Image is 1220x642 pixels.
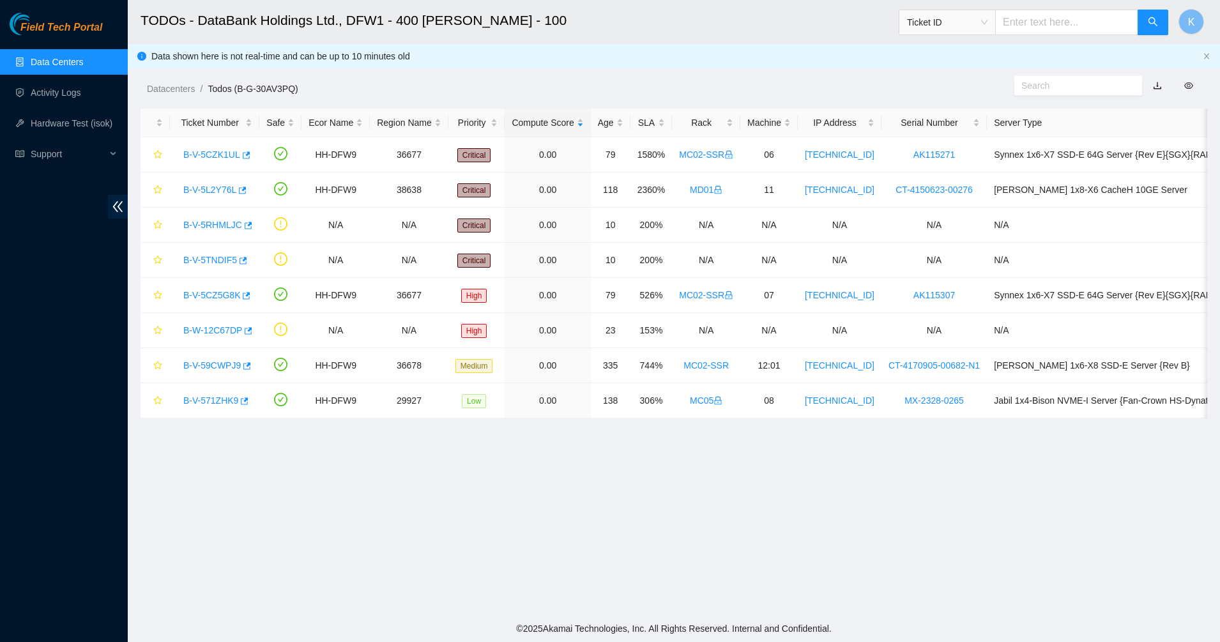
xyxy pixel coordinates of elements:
img: Akamai Technologies [10,13,65,35]
span: star [153,361,162,371]
button: close [1203,52,1210,61]
td: HH-DFW9 [301,278,370,313]
td: 36677 [370,278,448,313]
span: read [15,149,24,158]
td: 08 [740,383,798,418]
span: lock [724,291,733,300]
td: 200% [630,208,673,243]
td: N/A [301,208,370,243]
button: star [148,390,163,411]
a: MX-2328-0265 [904,395,964,406]
span: Critical [457,218,491,233]
button: star [148,180,163,200]
a: Activity Logs [31,88,81,98]
td: N/A [301,243,370,278]
td: 744% [630,348,673,383]
td: N/A [672,313,740,348]
span: K [1188,14,1195,30]
button: star [148,355,163,376]
span: star [153,150,162,160]
span: High [461,324,487,338]
td: 2360% [630,172,673,208]
a: Datacenters [147,84,195,94]
span: Low [462,394,486,408]
td: N/A [881,243,987,278]
td: 153% [630,313,673,348]
a: B-V-5RHMLJC [183,220,242,230]
span: star [153,256,162,266]
td: 12:01 [740,348,798,383]
td: 335 [591,348,630,383]
td: N/A [740,243,798,278]
span: check-circle [274,358,287,371]
td: 07 [740,278,798,313]
button: search [1138,10,1168,35]
td: HH-DFW9 [301,348,370,383]
span: star [153,396,162,406]
td: HH-DFW9 [301,172,370,208]
a: [TECHNICAL_ID] [805,360,874,371]
span: High [461,289,487,303]
td: 0.00 [505,137,590,172]
td: 36678 [370,348,448,383]
td: 118 [591,172,630,208]
a: Data Centers [31,57,83,67]
span: Ticket ID [907,13,987,32]
td: N/A [881,208,987,243]
span: check-circle [274,287,287,301]
td: 79 [591,278,630,313]
a: B-V-571ZHK9 [183,395,238,406]
a: [TECHNICAL_ID] [805,185,874,195]
a: AK115271 [913,149,955,160]
td: 1580% [630,137,673,172]
a: AK115307 [913,290,955,300]
a: B-W-12C67DP [183,325,242,335]
td: N/A [301,313,370,348]
td: N/A [672,243,740,278]
td: 0.00 [505,348,590,383]
a: MC05lock [690,395,722,406]
a: B-V-5TNDIF5 [183,255,237,265]
span: exclamation-circle [274,252,287,266]
td: N/A [881,313,987,348]
a: B-V-5L2Y76L [183,185,236,195]
span: star [153,326,162,336]
td: 0.00 [505,172,590,208]
span: / [200,84,202,94]
span: check-circle [274,182,287,195]
span: Support [31,141,106,167]
td: 10 [591,243,630,278]
footer: © 2025 Akamai Technologies, Inc. All Rights Reserved. Internal and Confidential. [128,615,1220,642]
span: Critical [457,148,491,162]
a: Hardware Test (isok) [31,118,112,128]
span: lock [724,150,733,159]
td: N/A [672,208,740,243]
td: HH-DFW9 [301,137,370,172]
td: 138 [591,383,630,418]
a: MD01lock [690,185,722,195]
button: star [148,215,163,235]
td: N/A [370,243,448,278]
td: N/A [740,208,798,243]
button: download [1143,75,1171,96]
td: N/A [798,313,881,348]
a: MC02-SSRlock [679,290,733,300]
span: exclamation-circle [274,323,287,336]
td: 0.00 [505,278,590,313]
td: 10 [591,208,630,243]
button: K [1178,9,1204,34]
td: 526% [630,278,673,313]
td: HH-DFW9 [301,383,370,418]
td: 306% [630,383,673,418]
button: star [148,144,163,165]
a: Todos (B-G-30AV3PQ) [208,84,298,94]
td: 38638 [370,172,448,208]
td: 06 [740,137,798,172]
td: 79 [591,137,630,172]
td: N/A [370,313,448,348]
td: 200% [630,243,673,278]
button: star [148,285,163,305]
td: N/A [370,208,448,243]
td: 0.00 [505,208,590,243]
a: MC02-SSR [683,360,729,371]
